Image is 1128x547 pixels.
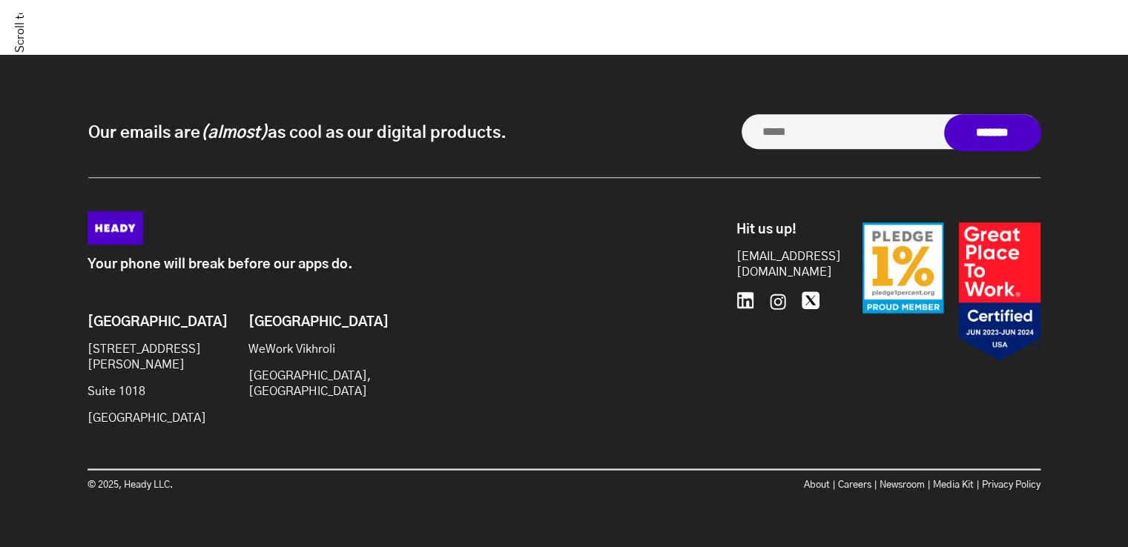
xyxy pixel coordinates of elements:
a: Newsroom [880,480,925,490]
a: [EMAIL_ADDRESS][DOMAIN_NAME] [736,249,825,280]
h6: [GEOGRAPHIC_DATA] [88,315,208,331]
i: (almost) [200,125,268,141]
a: About [804,480,830,490]
p: © 2025, Heady LLC. [88,477,564,493]
p: Our emails are as cool as our digital products. [88,122,507,144]
a: Privacy Policy [982,480,1040,490]
p: Suite 1018 [88,384,208,400]
h6: [GEOGRAPHIC_DATA] [248,315,369,331]
p: [GEOGRAPHIC_DATA], [GEOGRAPHIC_DATA] [248,368,369,400]
p: [GEOGRAPHIC_DATA] [88,411,208,426]
img: Badges-24 [863,222,1040,361]
a: Careers [838,480,871,490]
p: [STREET_ADDRESS][PERSON_NAME] [88,342,208,373]
img: Heady_Logo_Web-01 (1) [88,211,143,245]
p: WeWork Vikhroli [248,342,369,357]
a: Media Kit [933,480,974,490]
h6: Hit us up! [736,222,825,239]
p: Your phone will break before our apps do. [88,257,670,273]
